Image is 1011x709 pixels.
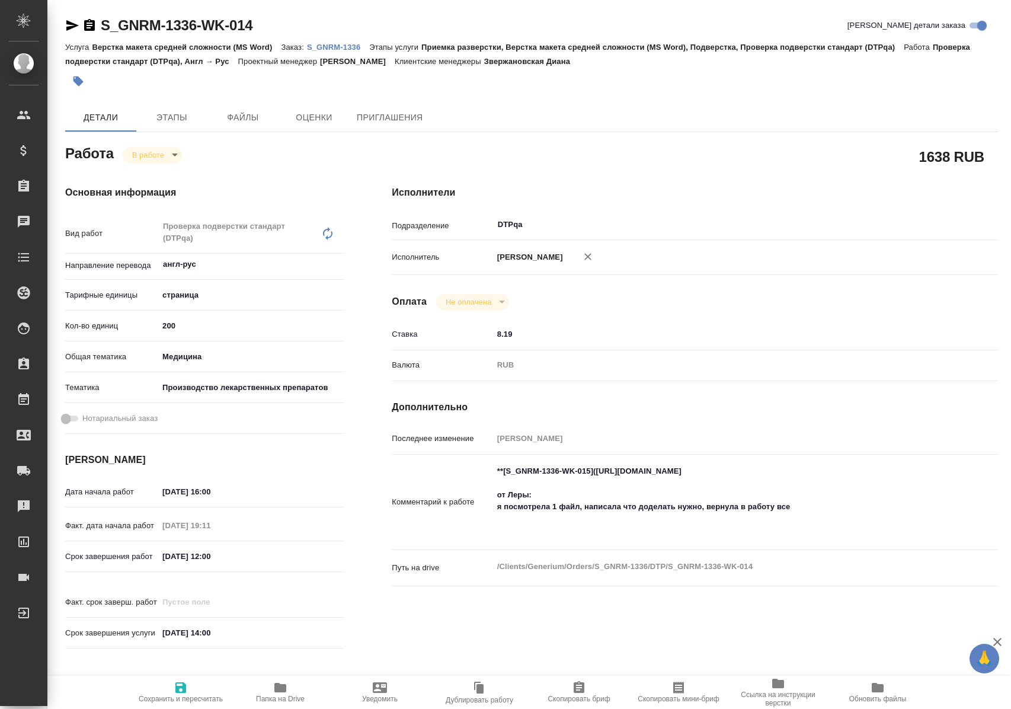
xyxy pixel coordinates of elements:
span: Скопировать бриф [548,695,610,703]
p: Срок завершения услуги [65,627,158,639]
p: Путь на drive [392,562,492,574]
span: Этапы [143,110,200,125]
h2: 1638 RUB [919,146,984,167]
input: Пустое поле [493,430,948,447]
a: S_GNRM-1336-WK-014 [101,17,252,33]
textarea: **[S_GNRM-1336-WK-015]([URL][DOMAIN_NAME] от Леры: я посмотрела 1 файл, написала что доделать нуж... [493,461,948,541]
div: Медицина [158,347,344,367]
button: Сохранить и пересчитать [131,676,231,709]
span: Приглашения [357,110,423,125]
span: Ссылка на инструкции верстки [735,691,821,707]
p: S_GNRM-1336 [307,43,369,52]
span: Детали [72,110,129,125]
span: Файлы [215,110,271,125]
input: ✎ Введи что-нибудь [158,624,262,641]
button: Open [338,263,340,266]
span: [PERSON_NAME] детали заказа [847,20,965,31]
p: Факт. дата начала работ [65,520,158,532]
span: Скопировать мини-бриф [638,695,719,703]
span: Уведомить [362,695,398,703]
input: ✎ Введи что-нибудь [158,317,344,334]
span: Дублировать работу [446,696,513,704]
button: Удалить исполнителя [575,244,601,270]
h4: Основная информация [65,186,344,200]
div: В работе [123,147,182,163]
p: Заказ: [281,43,306,52]
button: 🙏 [970,644,999,673]
button: Уведомить [330,676,430,709]
div: Производство лекарственных препаратов [158,378,344,398]
p: Тематика [65,382,158,394]
span: 🙏 [974,646,994,671]
p: Ставка [392,328,492,340]
p: Подразделение [392,220,492,232]
p: Валюта [392,359,492,371]
span: Сохранить и пересчитать [139,695,223,703]
input: ✎ Введи что-нибудь [493,325,948,343]
p: [PERSON_NAME] [320,57,395,66]
p: Исполнитель [392,251,492,263]
button: Скопировать ссылку [82,18,97,33]
input: Пустое поле [158,517,262,534]
p: Проверка подверстки стандарт (DTPqa), Англ → Рус [65,43,970,66]
div: страница [158,285,344,305]
h4: Дополнительно [392,400,998,414]
p: Проектный менеджер [238,57,320,66]
button: Open [941,223,943,226]
button: Не оплачена [442,297,495,307]
p: Услуга [65,43,92,52]
h2: Работа [65,142,114,163]
h4: Исполнители [392,186,998,200]
button: Дублировать работу [430,676,529,709]
span: Обновить файлы [849,695,907,703]
p: Работа [904,43,933,52]
p: Дата начала работ [65,486,158,498]
p: Этапы услуги [369,43,421,52]
p: Общая тематика [65,351,158,363]
button: Скопировать ссылку для ЯМессенджера [65,18,79,33]
h4: [PERSON_NAME] [65,453,344,467]
span: Оценки [286,110,343,125]
p: [PERSON_NAME] [493,251,563,263]
p: Последнее изменение [392,433,492,445]
button: Папка на Drive [231,676,330,709]
textarea: /Clients/Generium/Orders/S_GNRM-1336/DTP/S_GNRM-1336-WK-014 [493,557,948,577]
p: Комментарий к работе [392,496,492,508]
input: ✎ Введи что-нибудь [158,548,262,565]
p: Кол-во единиц [65,320,158,332]
p: Направление перевода [65,260,158,272]
span: Нотариальный заказ [82,413,158,424]
p: Клиентские менеджеры [395,57,484,66]
p: Верстка макета средней сложности (MS Word) [92,43,281,52]
p: Приемка разверстки, Верстка макета средней сложности (MS Word), Подверстка, Проверка подверстки с... [421,43,904,52]
button: Обновить файлы [828,676,927,709]
div: В работе [436,294,509,310]
button: Скопировать мини-бриф [629,676,728,709]
h4: Оплата [392,295,427,309]
button: Скопировать бриф [529,676,629,709]
p: Тарифные единицы [65,289,158,301]
button: В работе [129,150,168,160]
input: ✎ Введи что-нибудь [158,483,262,500]
button: Добавить тэг [65,68,91,94]
p: Звержановская Диана [484,57,579,66]
a: S_GNRM-1336 [307,41,369,52]
div: RUB [493,355,948,375]
p: Факт. срок заверш. работ [65,596,158,608]
button: Ссылка на инструкции верстки [728,676,828,709]
input: Пустое поле [158,593,262,611]
p: Вид работ [65,228,158,239]
p: Срок завершения работ [65,551,158,563]
span: Папка на Drive [256,695,305,703]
